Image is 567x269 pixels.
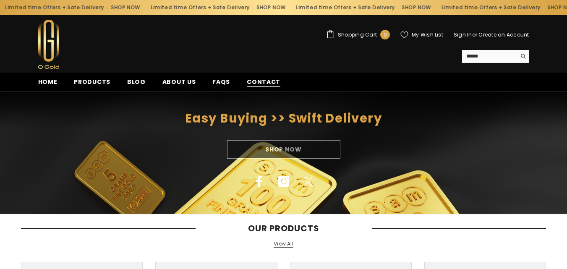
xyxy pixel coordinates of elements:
[384,30,387,39] span: 0
[412,32,443,37] span: My Wish List
[204,77,238,91] a: FAQs
[401,3,431,12] a: SHOP NOW
[256,3,285,12] a: SHOP NOW
[400,31,443,39] a: My Wish List
[247,78,280,86] span: Contact
[462,50,529,63] summary: Search
[290,1,436,14] div: Limited time Offers + Safe Delivery ..
[30,77,66,91] a: Home
[127,78,146,86] span: Blog
[196,223,372,233] span: Our Products
[74,78,110,86] span: Products
[274,240,293,248] a: View All
[478,31,529,38] a: Create an Account
[454,31,472,38] a: Sign In
[110,3,140,12] a: SHOP NOW
[326,30,390,39] a: Shopping Cart
[154,77,204,91] a: About us
[238,77,289,91] a: Contact
[472,31,477,38] span: or
[65,77,119,91] a: Products
[162,78,196,86] span: About us
[38,20,59,69] img: Ogold Shop
[212,78,230,86] span: FAQs
[145,1,290,14] div: Limited time Offers + Safe Delivery ..
[516,50,529,63] button: Search
[38,78,57,86] span: Home
[119,77,154,91] a: Blog
[338,32,377,37] span: Shopping Cart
